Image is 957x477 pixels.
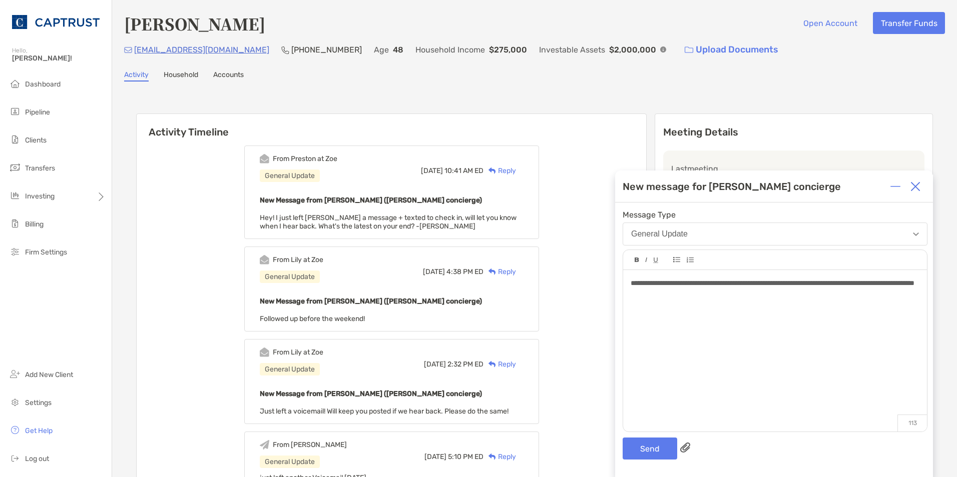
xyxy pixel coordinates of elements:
img: Editor control icon [653,257,658,263]
span: Dashboard [25,80,61,88]
div: Reply [484,451,516,462]
span: Get Help [25,426,53,435]
a: Accounts [213,70,244,81]
p: Meeting Details [663,126,924,138]
div: From Lily at Zoe [273,255,323,264]
img: Event icon [260,347,269,357]
div: General Update [260,270,320,283]
p: Age [374,43,389,56]
span: Log out [25,454,49,463]
span: Pipeline [25,108,50,116]
p: Last meeting [671,162,916,175]
img: get-help icon [9,424,21,436]
p: [EMAIL_ADDRESS][DOMAIN_NAME] [134,43,269,56]
span: Settings [25,398,52,407]
span: [PERSON_NAME]! [12,54,106,62]
img: firm-settings icon [9,245,21,257]
p: 48 [393,43,403,56]
img: Info Icon [660,46,666,52]
span: Transfers [25,164,55,172]
span: [DATE] [424,452,446,461]
span: Just left a voicemail! Will keep you posted if we hear back. Please do the same! [260,407,509,415]
span: 4:38 PM ED [446,267,484,276]
img: CAPTRUST Logo [12,4,100,40]
img: Close [910,181,920,191]
p: $275,000 [489,43,527,56]
img: logout icon [9,452,21,464]
a: Activity [124,70,149,81]
img: Editor control icon [686,257,694,263]
img: Reply icon [489,268,496,275]
button: General Update [623,222,927,245]
img: pipeline icon [9,105,21,117]
b: New Message from [PERSON_NAME] ([PERSON_NAME] concierge) [260,389,482,398]
p: [PHONE_NUMBER] [291,43,362,56]
img: dashboard icon [9,77,21,89]
span: 5:10 PM ED [448,452,484,461]
div: From Lily at Zoe [273,348,323,356]
a: Upload Documents [678,39,785,60]
p: Investable Assets [539,43,605,56]
img: clients icon [9,133,21,145]
b: New Message from [PERSON_NAME] ([PERSON_NAME] concierge) [260,297,482,305]
img: add_new_client icon [9,368,21,380]
img: Expand or collapse [890,181,900,191]
p: $2,000,000 [609,43,656,56]
img: billing icon [9,217,21,229]
a: Household [164,70,198,81]
button: Transfer Funds [873,12,945,34]
span: Add New Client [25,370,73,379]
div: Reply [484,266,516,277]
img: Event icon [260,154,269,163]
span: [DATE] [421,166,443,175]
img: Event icon [260,440,269,449]
div: From Preston at Zoe [273,154,337,163]
img: Reply icon [489,167,496,174]
h4: [PERSON_NAME] [124,12,265,35]
span: [DATE] [423,267,445,276]
div: General Update [631,229,688,238]
div: Reply [484,359,516,369]
button: Send [623,437,677,459]
b: New Message from [PERSON_NAME] ([PERSON_NAME] concierge) [260,196,482,204]
img: Reply icon [489,361,496,367]
p: 113 [897,414,927,431]
img: button icon [685,46,693,53]
img: settings icon [9,396,21,408]
div: From [PERSON_NAME] [273,440,347,449]
div: General Update [260,363,320,375]
img: Phone Icon [281,46,289,54]
img: Editor control icon [673,257,680,262]
span: Message Type [623,210,927,219]
div: General Update [260,169,320,182]
p: Household Income [415,43,485,56]
span: Clients [25,136,47,144]
img: investing icon [9,189,21,201]
img: Editor control icon [645,257,647,262]
div: General Update [260,455,320,468]
span: Investing [25,192,55,200]
div: Reply [484,165,516,176]
span: Hey! I just left [PERSON_NAME] a message + texted to check in, will let you know when I hear back... [260,213,517,230]
span: Billing [25,220,44,228]
img: transfers icon [9,161,21,173]
img: paperclip attachments [680,442,690,452]
span: Firm Settings [25,248,67,256]
span: [DATE] [424,360,446,368]
img: Open dropdown arrow [913,232,919,236]
h6: Activity Timeline [137,114,646,138]
button: Open Account [795,12,865,34]
div: New message for [PERSON_NAME] concierge [623,180,841,192]
span: 2:32 PM ED [447,360,484,368]
img: Event icon [260,255,269,264]
span: 10:41 AM ED [444,166,484,175]
img: Editor control icon [635,257,639,262]
span: Followed up before the weekend! [260,314,365,323]
img: Reply icon [489,453,496,460]
img: Email Icon [124,47,132,53]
